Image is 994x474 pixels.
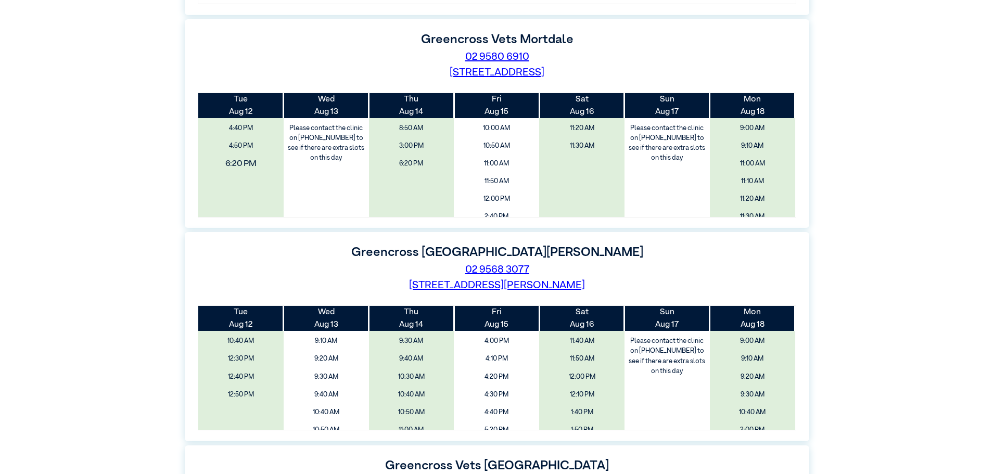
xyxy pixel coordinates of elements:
span: 4:30 PM [457,387,536,402]
span: 2:40 PM [457,209,536,224]
th: Aug 15 [454,93,539,118]
span: 4:20 PM [457,369,536,385]
label: Please contact the clinic on [PHONE_NUMBER] to see if there are extra slots on this day [626,121,709,166]
span: 4:40 PM [457,405,536,420]
span: 4:50 PM [202,138,280,153]
span: 10:50 AM [287,422,365,438]
span: 11:30 AM [713,209,792,224]
th: Aug 17 [625,93,710,118]
span: 9:10 AM [713,138,792,153]
span: 9:30 AM [373,334,451,349]
span: 6:20 PM [373,156,451,171]
span: 12:40 PM [202,369,280,385]
label: Please contact the clinic on [PHONE_NUMBER] to see if there are extra slots on this day [285,121,368,166]
span: 10:00 AM [457,121,536,136]
span: 10:40 AM [713,405,792,420]
th: Aug 18 [710,306,795,331]
th: Aug 12 [198,93,284,118]
a: [STREET_ADDRESS][PERSON_NAME] [409,280,585,290]
label: Greencross Vets Mortdale [421,33,574,46]
span: 11:00 AM [373,422,451,438]
span: 11:50 AM [457,174,536,189]
span: 9:10 AM [287,334,365,349]
span: 2:00 PM [713,422,792,438]
span: 9:40 AM [287,387,365,402]
span: 9:20 AM [287,351,365,366]
th: Aug 12 [198,306,284,331]
span: 11:30 AM [543,138,621,153]
th: Aug 17 [625,306,710,331]
span: 12:10 PM [543,387,621,402]
span: 10:40 AM [373,387,451,402]
span: 12:30 PM [202,351,280,366]
a: [STREET_ADDRESS] [450,67,544,78]
th: Aug 18 [710,93,795,118]
th: Aug 14 [369,93,454,118]
span: 6:20 PM [190,154,292,174]
span: 11:20 AM [713,191,792,207]
span: 9:10 AM [713,351,792,366]
span: 10:40 AM [202,334,280,349]
label: Greencross [GEOGRAPHIC_DATA][PERSON_NAME] [351,246,643,259]
label: Please contact the clinic on [PHONE_NUMBER] to see if there are extra slots on this day [626,334,709,379]
th: Aug 16 [539,306,625,331]
span: 4:40 PM [202,121,280,136]
span: 11:40 AM [543,334,621,349]
span: 10:40 AM [287,405,365,420]
a: 02 9580 6910 [465,52,529,62]
span: 12:50 PM [202,387,280,402]
a: 02 9568 3077 [465,264,529,275]
th: Aug 13 [284,93,369,118]
span: 11:00 AM [713,156,792,171]
th: Aug 16 [539,93,625,118]
span: 9:00 AM [713,334,792,349]
span: 9:40 AM [373,351,451,366]
span: 10:50 AM [373,405,451,420]
span: 12:00 PM [543,369,621,385]
span: 10:50 AM [457,138,536,153]
span: 4:00 PM [457,334,536,349]
span: 1:50 PM [543,422,621,438]
span: 12:00 PM [457,191,536,207]
th: Aug 13 [284,306,369,331]
th: Aug 15 [454,306,539,331]
span: 1:40 PM [543,405,621,420]
span: 10:30 AM [373,369,451,385]
span: 9:00 AM [713,121,792,136]
span: 5:20 PM [457,422,536,438]
label: Greencross Vets [GEOGRAPHIC_DATA] [385,459,609,472]
span: 8:50 AM [373,121,451,136]
span: 3:00 PM [373,138,451,153]
span: 11:20 AM [543,121,621,136]
span: 11:10 AM [713,174,792,189]
th: Aug 14 [369,306,454,331]
span: 11:50 AM [543,351,621,366]
span: 11:00 AM [457,156,536,171]
span: 4:10 PM [457,351,536,366]
span: 9:30 AM [287,369,365,385]
span: 9:30 AM [713,387,792,402]
span: 9:20 AM [713,369,792,385]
